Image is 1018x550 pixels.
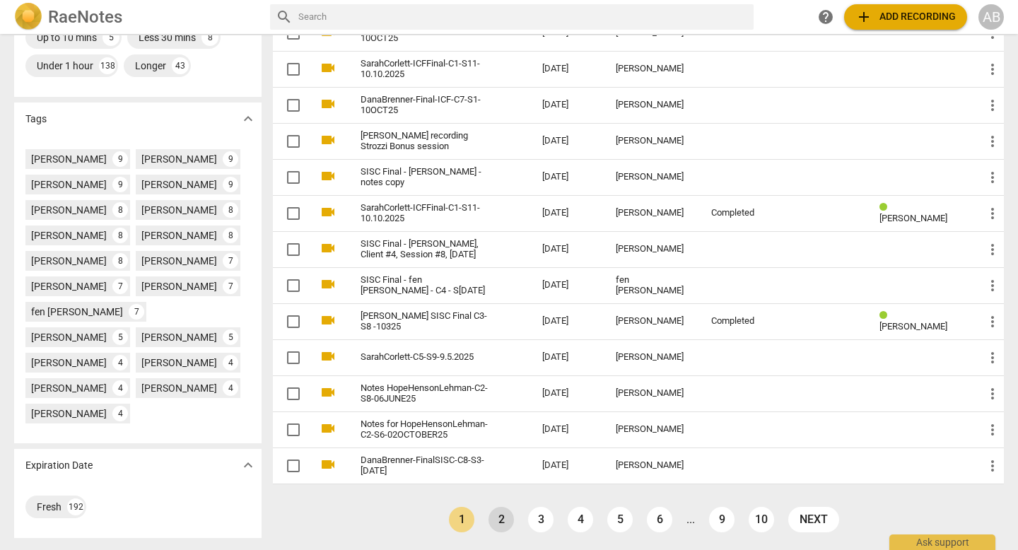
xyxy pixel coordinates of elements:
[984,457,1001,474] span: more_vert
[141,152,217,166] div: [PERSON_NAME]
[135,59,166,73] div: Longer
[984,205,1001,222] span: more_vert
[223,202,238,218] div: 8
[31,177,107,192] div: [PERSON_NAME]
[238,108,259,129] button: Show more
[112,279,128,294] div: 7
[711,208,780,218] div: Completed
[361,383,491,404] a: Notes HopeHensonLehman-C2-S8-06JUNE25
[361,275,491,296] a: SISC Final - fen [PERSON_NAME] - C4 - S[DATE]
[361,59,491,80] a: SarahCorlett-ICFFinal-C1-S11-10.10.2025
[141,228,217,242] div: [PERSON_NAME]
[531,159,604,195] td: [DATE]
[139,30,196,45] div: Less 30 mins
[709,507,735,532] a: Page 9
[531,411,604,447] td: [DATE]
[879,202,893,213] span: Review status: completed
[361,95,491,116] a: DanaBrenner-Final-ICF-C7-S1-10OCT25
[25,458,93,473] p: Expiration Date
[616,64,688,74] div: [PERSON_NAME]
[879,310,893,321] span: Review status: completed
[320,276,337,293] span: videocam
[984,349,1001,366] span: more_vert
[531,267,604,303] td: [DATE]
[984,277,1001,294] span: more_vert
[223,228,238,243] div: 8
[817,8,834,25] span: help
[616,100,688,110] div: [PERSON_NAME]
[361,311,491,332] a: [PERSON_NAME] SISC Final C3-S8 -10325
[298,6,748,28] input: Search
[320,95,337,112] span: videocam
[531,447,604,484] td: [DATE]
[31,356,107,370] div: [PERSON_NAME]
[31,381,107,395] div: [PERSON_NAME]
[361,167,491,188] a: SISC Final - [PERSON_NAME] -notes copy
[31,152,107,166] div: [PERSON_NAME]
[320,312,337,329] span: videocam
[788,507,839,532] a: next
[616,275,688,296] div: fen [PERSON_NAME]
[223,380,238,396] div: 4
[531,123,604,159] td: [DATE]
[531,231,604,267] td: [DATE]
[223,151,238,167] div: 9
[320,240,337,257] span: videocam
[112,202,128,218] div: 8
[141,356,217,370] div: [PERSON_NAME]
[320,131,337,148] span: videocam
[141,203,217,217] div: [PERSON_NAME]
[488,507,514,532] a: Page 2
[984,133,1001,150] span: more_vert
[361,239,491,260] a: SISC Final - [PERSON_NAME], Client #4, Session #8, [DATE]
[223,253,238,269] div: 7
[361,131,491,152] a: [PERSON_NAME] recording Strozzi Bonus session
[276,8,293,25] span: search
[531,87,604,123] td: [DATE]
[616,208,688,218] div: [PERSON_NAME]
[616,316,688,327] div: [PERSON_NAME]
[879,321,947,332] span: [PERSON_NAME]
[223,329,238,345] div: 5
[616,172,688,182] div: [PERSON_NAME]
[616,136,688,146] div: [PERSON_NAME]
[813,4,838,30] a: Help
[223,279,238,294] div: 7
[711,316,780,327] div: Completed
[223,355,238,370] div: 4
[320,384,337,401] span: videocam
[37,500,62,514] div: Fresh
[37,59,93,73] div: Under 1 hour
[984,313,1001,330] span: more_vert
[616,424,688,435] div: [PERSON_NAME]
[616,460,688,471] div: [PERSON_NAME]
[320,59,337,76] span: videocam
[844,4,967,30] button: Upload
[31,279,107,293] div: [PERSON_NAME]
[984,61,1001,78] span: more_vert
[978,4,1004,30] div: AB
[889,534,995,550] div: Ask support
[984,97,1001,114] span: more_vert
[616,352,688,363] div: [PERSON_NAME]
[31,406,107,421] div: [PERSON_NAME]
[531,375,604,411] td: [DATE]
[531,339,604,375] td: [DATE]
[141,330,217,344] div: [PERSON_NAME]
[320,204,337,221] span: videocam
[31,203,107,217] div: [PERSON_NAME]
[361,455,491,476] a: DanaBrenner-FinalSISC-C8-S3-[DATE]
[616,388,688,399] div: [PERSON_NAME]
[201,29,218,46] div: 8
[984,241,1001,258] span: more_vert
[25,112,47,127] p: Tags
[879,213,947,223] span: [PERSON_NAME]
[320,348,337,365] span: videocam
[99,57,116,74] div: 138
[361,419,491,440] a: Notes for HopeHensonLehman-C2-S6-02OCTOBER25
[240,110,257,127] span: expand_more
[141,381,217,395] div: [PERSON_NAME]
[141,279,217,293] div: [PERSON_NAME]
[531,303,604,339] td: [DATE]
[141,177,217,192] div: [PERSON_NAME]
